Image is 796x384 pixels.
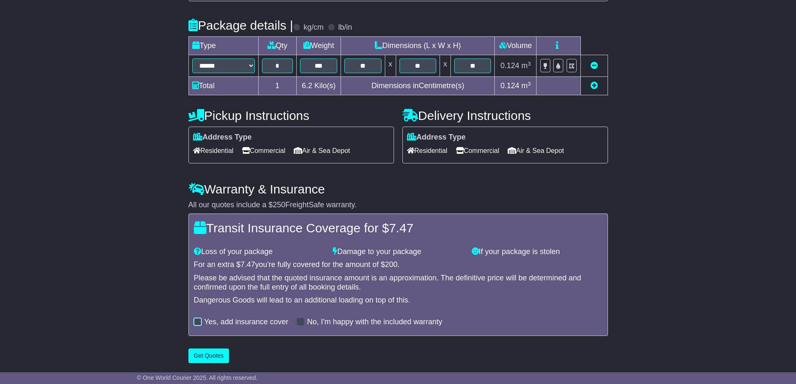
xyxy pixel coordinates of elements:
[501,61,519,70] span: 0.124
[190,247,329,257] div: Loss of your package
[385,260,397,269] span: 200
[456,144,499,157] span: Commercial
[194,274,603,292] div: Please be advised that the quoted insurance amount is an approximation. The definitive price will...
[241,260,255,269] span: 7.47
[385,55,396,77] td: x
[188,348,229,363] button: Get Quotes
[521,81,531,90] span: m
[194,260,603,270] div: For an extra $ you're fully covered for the amount of $ .
[495,37,537,55] td: Volume
[338,23,352,32] label: lb/in
[188,182,608,196] h4: Warranty & Insurance
[258,37,297,55] td: Qty
[193,133,252,142] label: Address Type
[294,144,350,157] span: Air & Sea Depot
[501,81,519,90] span: 0.124
[194,296,603,305] div: Dangerous Goods will lead to an additional loading on top of this.
[188,201,608,210] div: All our quotes include a $ FreightSafe warranty.
[258,77,297,95] td: 1
[440,55,451,77] td: x
[468,247,607,257] div: If your package is stolen
[303,23,323,32] label: kg/cm
[194,221,603,235] h4: Transit Insurance Coverage for $
[204,318,288,327] label: Yes, add insurance cover
[193,144,234,157] span: Residential
[590,61,598,70] a: Remove this item
[389,221,413,235] span: 7.47
[307,318,443,327] label: No, I'm happy with the included warranty
[521,61,531,70] span: m
[188,77,258,95] td: Total
[402,109,608,122] h4: Delivery Instructions
[328,247,468,257] div: Damage to your package
[528,81,531,87] sup: 3
[528,61,531,67] sup: 3
[407,144,448,157] span: Residential
[137,374,258,381] span: © One World Courier 2025. All rights reserved.
[297,37,341,55] td: Weight
[242,144,285,157] span: Commercial
[341,77,495,95] td: Dimensions in Centimetre(s)
[302,81,312,90] span: 6.2
[407,133,466,142] label: Address Type
[508,144,564,157] span: Air & Sea Depot
[188,109,394,122] h4: Pickup Instructions
[297,77,341,95] td: Kilo(s)
[188,37,258,55] td: Type
[273,201,285,209] span: 250
[590,81,598,90] a: Add new item
[341,37,495,55] td: Dimensions (L x W x H)
[188,18,293,32] h4: Package details |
